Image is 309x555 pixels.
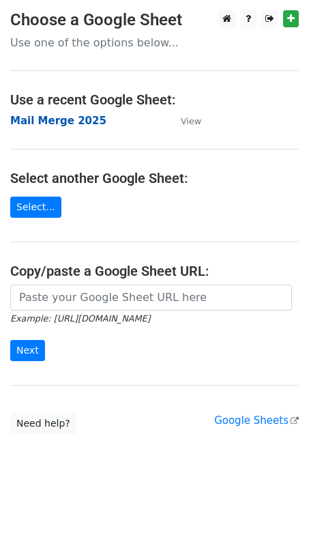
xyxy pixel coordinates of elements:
[10,10,299,30] h3: Choose a Google Sheet
[10,91,299,108] h4: Use a recent Google Sheet:
[10,170,299,186] h4: Select another Google Sheet:
[10,413,76,434] a: Need help?
[10,263,299,279] h4: Copy/paste a Google Sheet URL:
[167,115,201,127] a: View
[10,35,299,50] p: Use one of the options below...
[214,414,299,427] a: Google Sheets
[10,313,150,324] small: Example: [URL][DOMAIN_NAME]
[10,285,292,311] input: Paste your Google Sheet URL here
[10,197,61,218] a: Select...
[10,115,106,127] a: Mail Merge 2025
[181,116,201,126] small: View
[241,489,309,555] iframe: Chat Widget
[10,340,45,361] input: Next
